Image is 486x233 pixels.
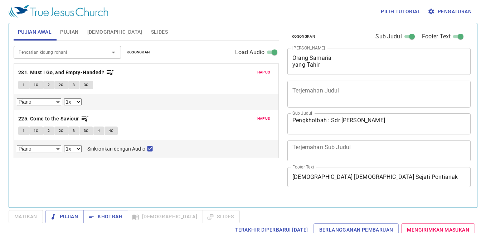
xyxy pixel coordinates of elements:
[381,7,421,16] span: Pilih tutorial
[253,114,274,123] button: Hapus
[45,210,84,223] button: Pujian
[34,82,39,88] span: 1C
[235,48,265,57] span: Load Audio
[64,98,82,105] select: Playback Rate
[253,68,274,77] button: Hapus
[79,127,93,135] button: 3C
[68,81,79,89] button: 3
[59,82,64,88] span: 2C
[18,68,115,77] button: 281. Must I Go, and Empty-Handed?
[9,5,108,18] img: True Jesus Church
[287,32,319,41] button: Kosongkan
[43,127,54,135] button: 2
[48,82,50,88] span: 2
[422,32,451,41] span: Footer Text
[48,128,50,134] span: 2
[18,127,29,135] button: 1
[122,48,154,57] button: Kosongkan
[54,127,68,135] button: 2C
[68,127,79,135] button: 3
[292,33,315,40] span: Kosongkan
[51,212,78,221] span: Pujian
[43,81,54,89] button: 2
[257,69,270,76] span: Hapus
[23,128,25,134] span: 1
[18,81,29,89] button: 1
[429,7,472,16] span: Pengaturan
[18,68,104,77] b: 281. Must I Go, and Empty-Handed?
[105,127,118,135] button: 4C
[84,128,89,134] span: 3C
[59,128,64,134] span: 2C
[127,49,150,56] span: Kosongkan
[257,115,270,122] span: Hapus
[109,128,114,134] span: 4C
[17,145,61,152] select: Select Track
[87,145,145,153] span: Sinkronkan dengan Audio
[108,47,118,57] button: Open
[29,81,43,89] button: 1C
[426,5,475,18] button: Pengaturan
[17,98,61,105] select: Select Track
[79,81,93,89] button: 3C
[18,114,79,123] b: 225. Come to the Saviour
[60,28,78,37] span: Pujian
[378,5,423,18] button: Pilih tutorial
[98,128,100,134] span: 4
[89,212,122,221] span: Khotbah
[375,32,402,41] span: Sub Judul
[93,127,104,135] button: 4
[73,82,75,88] span: 3
[73,128,75,134] span: 3
[87,28,142,37] span: [DEMOGRAPHIC_DATA]
[34,128,39,134] span: 1C
[84,82,89,88] span: 3C
[64,145,82,152] select: Playback Rate
[29,127,43,135] button: 1C
[83,210,128,223] button: Khotbah
[18,114,89,123] button: 225. Come to the Saviour
[23,82,25,88] span: 1
[151,28,168,37] span: Slides
[292,117,466,130] textarea: Pengkhotbah : Sdr [PERSON_NAME]
[292,54,466,68] textarea: Orang Samaria yang Tahir
[18,28,52,37] span: Pujian Awal
[54,81,68,89] button: 2C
